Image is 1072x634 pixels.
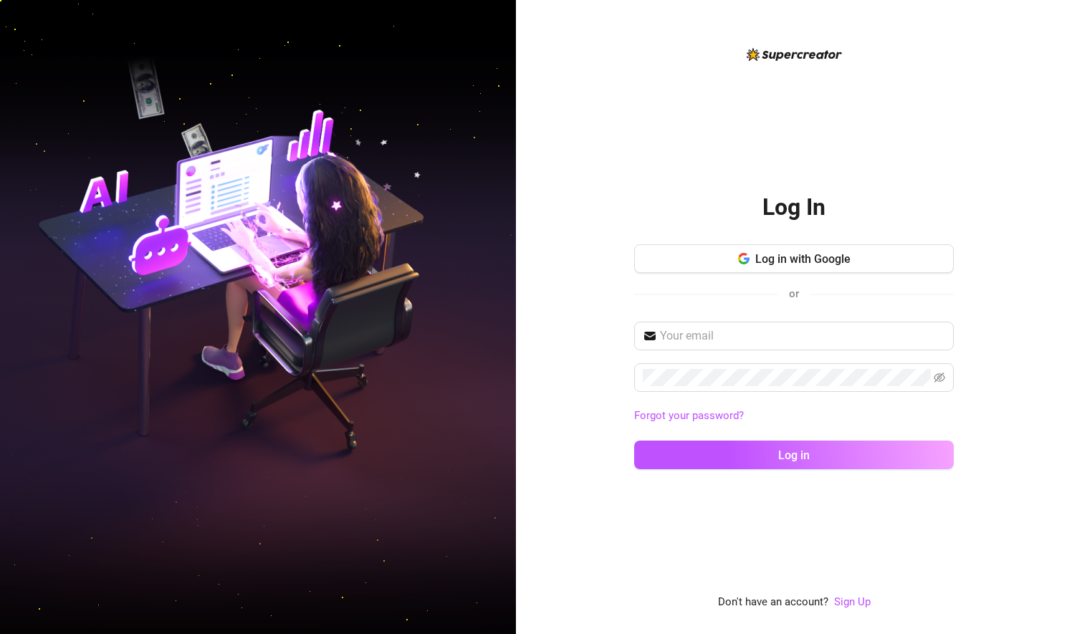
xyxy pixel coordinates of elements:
button: Log in with Google [634,244,954,273]
input: Your email [660,327,945,345]
a: Sign Up [834,595,871,608]
a: Forgot your password? [634,409,744,422]
a: Sign Up [834,594,871,611]
h2: Log In [762,193,825,222]
span: Don't have an account? [718,594,828,611]
button: Log in [634,441,954,469]
img: logo-BBDzfeDw.svg [747,48,842,61]
span: Log in [778,448,810,462]
span: eye-invisible [934,372,945,383]
span: Log in with Google [755,252,851,266]
a: Forgot your password? [634,408,954,425]
span: or [789,287,799,300]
